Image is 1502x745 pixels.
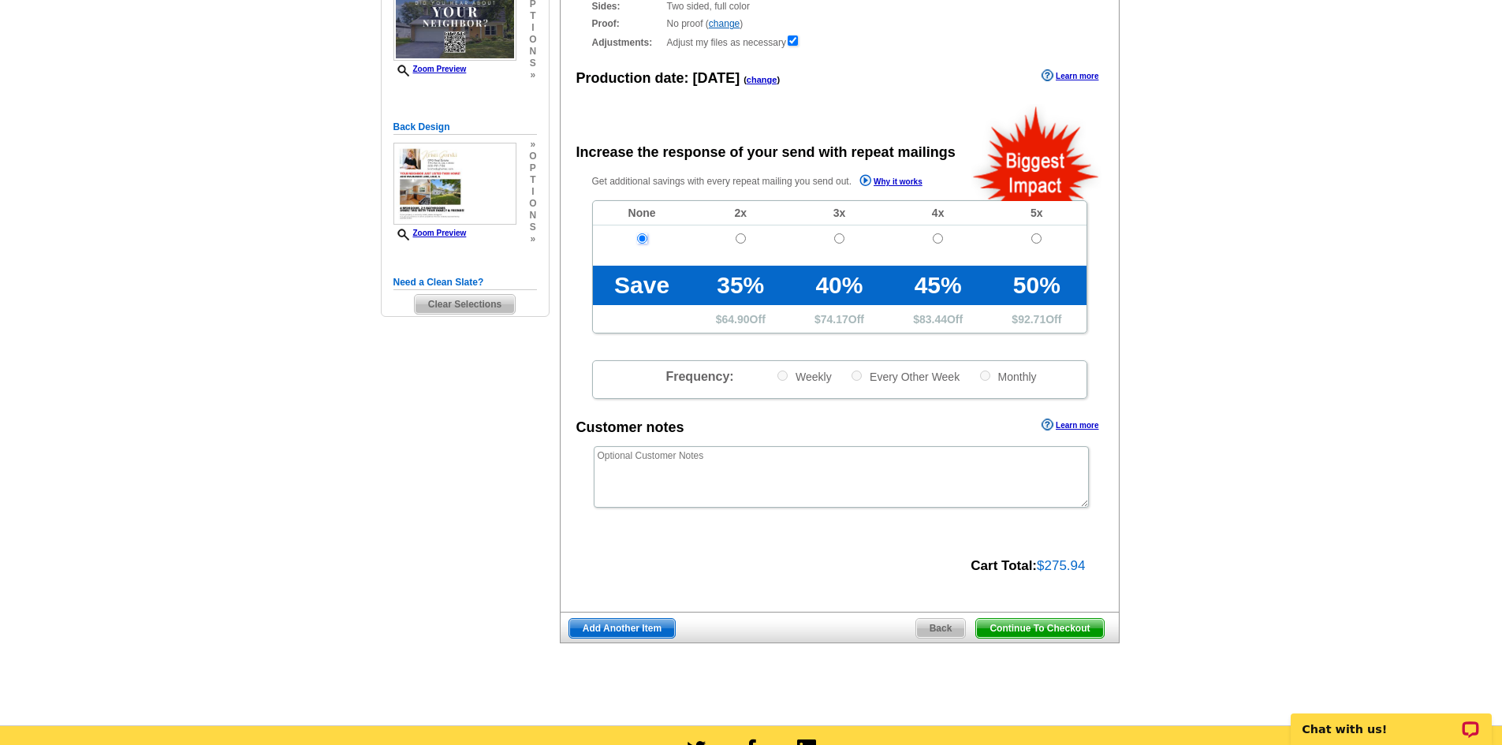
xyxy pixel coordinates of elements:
span: ( ) [744,75,780,84]
span: o [529,198,536,210]
td: 3x [790,201,889,225]
a: Zoom Preview [393,229,467,237]
span: 83.44 [919,313,947,326]
label: Every Other Week [850,369,960,384]
span: [DATE] [693,70,740,86]
span: » [529,139,536,151]
span: Frequency: [665,370,733,383]
span: n [529,46,536,58]
a: Add Another Item [568,618,676,639]
td: 40% [790,266,889,305]
span: i [529,186,536,198]
a: Back [915,618,967,639]
div: Customer notes [576,417,684,438]
td: 4x [889,201,987,225]
div: Increase the response of your send with repeat mailings [576,142,956,163]
a: Why it works [859,174,922,191]
td: 2x [691,201,790,225]
label: Weekly [776,369,832,384]
td: $ Off [790,305,889,333]
div: Production date: [576,68,781,89]
input: Weekly [777,371,788,381]
a: change [709,18,740,29]
span: p [529,162,536,174]
td: 35% [691,266,790,305]
span: t [529,174,536,186]
td: $ Off [889,305,987,333]
img: biggestImpact.png [971,104,1101,201]
span: 64.90 [722,313,750,326]
div: No proof ( ) [592,17,1087,31]
label: Monthly [978,369,1037,384]
a: Zoom Preview [393,65,467,73]
strong: Cart Total: [971,558,1037,573]
strong: Adjustments: [592,35,662,50]
span: Continue To Checkout [976,619,1103,638]
span: s [529,58,536,69]
input: Monthly [980,371,990,381]
td: $ Off [987,305,1086,333]
span: o [529,34,536,46]
span: 92.71 [1018,313,1045,326]
a: Learn more [1042,69,1098,82]
span: Clear Selections [415,295,515,314]
img: small-thumb.jpg [393,143,516,225]
p: Get additional savings with every repeat mailing you send out. [592,173,956,191]
td: Save [593,266,691,305]
a: Learn more [1042,419,1098,431]
h5: Back Design [393,120,537,135]
span: » [529,233,536,245]
input: Every Other Week [852,371,862,381]
td: 50% [987,266,1086,305]
h5: Need a Clean Slate? [393,275,537,290]
iframe: LiveChat chat widget [1280,695,1502,745]
span: t [529,10,536,22]
span: Add Another Item [569,619,675,638]
a: change [747,75,777,84]
td: $ Off [691,305,790,333]
span: $275.94 [1037,558,1085,573]
td: None [593,201,691,225]
span: i [529,22,536,34]
td: 45% [889,266,987,305]
span: Back [916,619,966,638]
span: o [529,151,536,162]
td: 5x [987,201,1086,225]
div: Adjust my files as necessary [592,34,1087,50]
span: s [529,222,536,233]
span: n [529,210,536,222]
strong: Proof: [592,17,662,31]
span: » [529,69,536,81]
span: 74.17 [821,313,848,326]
